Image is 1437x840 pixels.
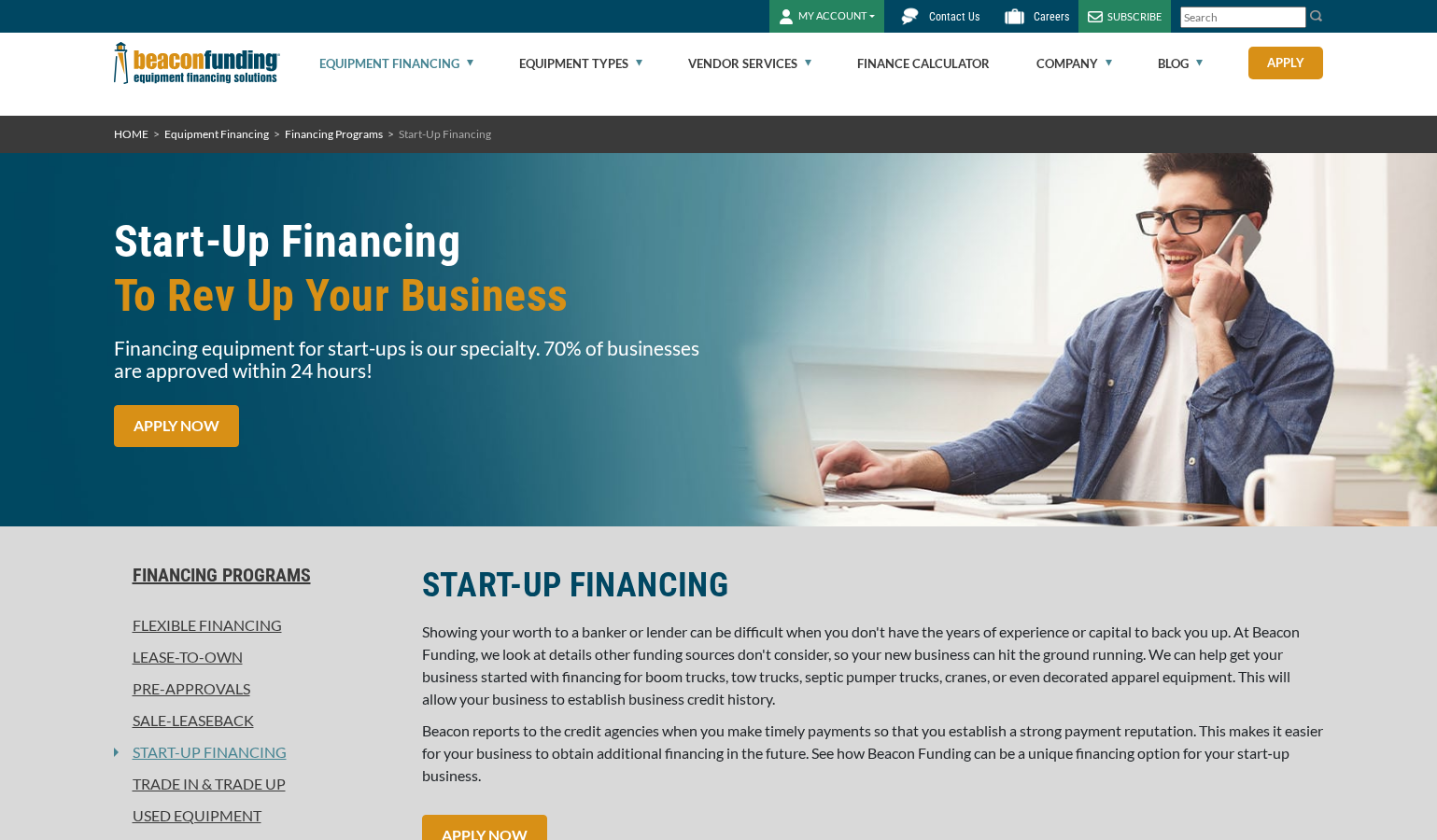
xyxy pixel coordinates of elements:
[929,10,979,23] span: Contact Us
[119,741,287,763] a: Start-Up Financing
[688,34,811,93] a: Vendor Services
[114,678,400,700] a: Pre-approvals
[114,33,280,93] img: Beacon Funding Corporation logo
[164,127,269,141] a: Equipment Financing
[1287,10,1302,25] a: Clear search text
[285,127,383,141] a: Financing Programs
[114,709,400,732] a: Sale-Leaseback
[1034,10,1069,23] span: Careers
[399,127,491,141] span: Start-Up Financing
[114,127,148,141] a: HOME
[857,34,990,93] a: Finance Calculator
[1309,8,1324,23] img: Search
[422,564,1324,607] h2: START-UP FINANCING
[519,34,642,93] a: Equipment Types
[114,646,400,668] a: Lease-To-Own
[1158,34,1203,93] a: Blog
[1180,7,1306,28] input: Search
[114,773,400,795] a: Trade In & Trade Up
[1036,34,1112,93] a: Company
[114,405,239,447] a: APPLY NOW
[114,269,708,323] span: To Rev Up Your Business
[114,337,708,382] p: Financing equipment for start-ups is our specialty. 70% of businesses are approved within 24 hours!
[1248,47,1323,79] a: Apply
[114,805,400,827] a: Used Equipment
[114,215,708,323] h1: Start-Up Financing
[114,564,400,586] a: Financing Programs
[422,721,1323,784] span: Beacon reports to the credit agencies when you make timely payments so that you establish a stron...
[422,623,1300,707] span: Showing your worth to a banker or lender can be difficult when you don't have the years of experi...
[114,614,400,637] a: Flexible Financing
[319,34,473,93] a: Equipment Financing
